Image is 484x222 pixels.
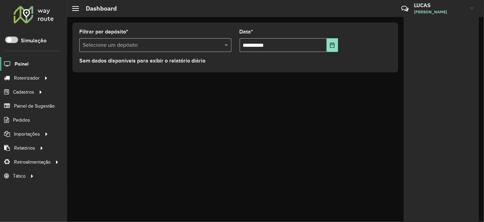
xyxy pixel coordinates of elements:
span: Cadastros [13,88,34,96]
label: Simulação [21,37,46,45]
label: Sem dados disponíveis para exibir o relatório diário [79,57,205,65]
span: Roteirizador [14,74,40,82]
label: Data [240,28,253,36]
span: [PERSON_NAME] [414,9,465,15]
span: Tático [13,172,26,180]
button: Choose Date [327,38,338,52]
span: Painel de Sugestão [14,102,55,110]
h2: Dashboard [79,5,117,12]
h3: LUCAS [414,2,465,9]
span: Importações [14,130,40,138]
span: Painel [15,60,29,68]
a: Contato Rápido [398,1,412,16]
span: Pedidos [13,116,30,124]
span: Retroalimentação [14,158,51,166]
label: Filtrar por depósito [79,28,128,36]
span: Relatórios [14,144,35,152]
